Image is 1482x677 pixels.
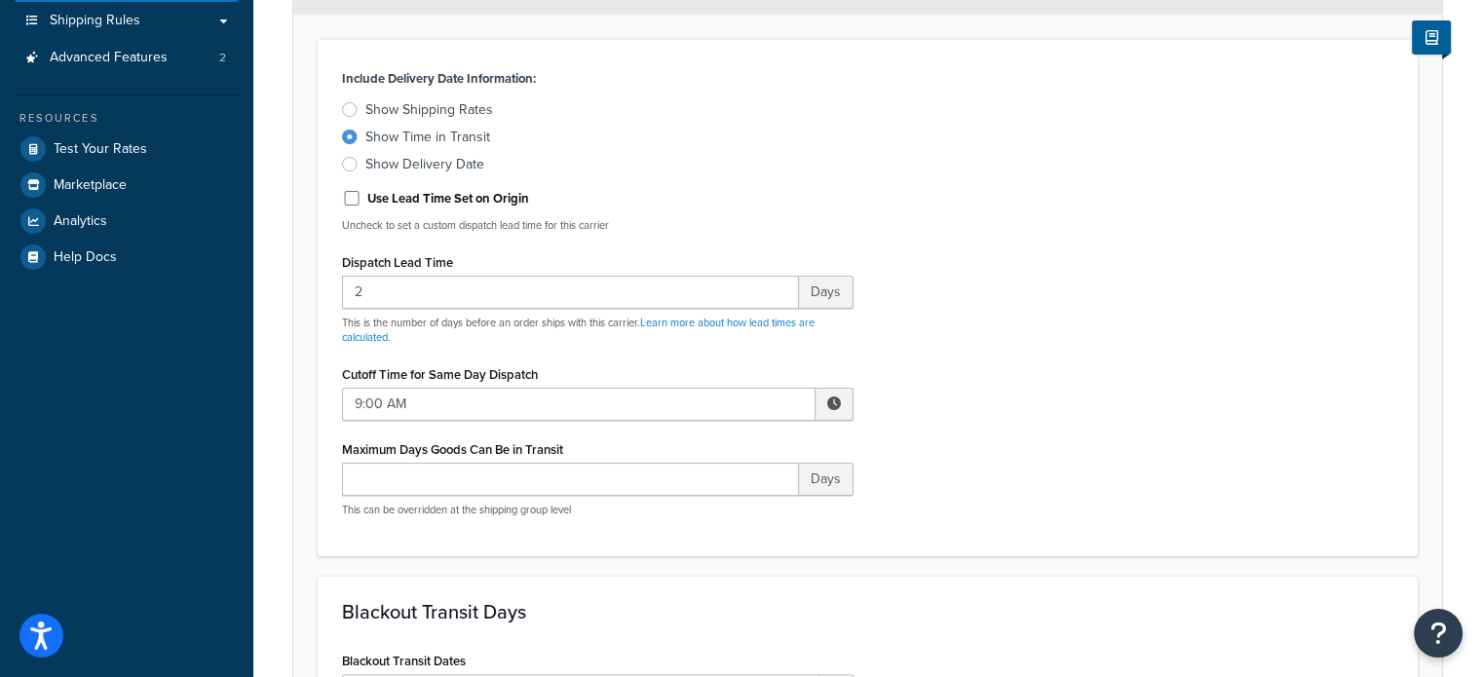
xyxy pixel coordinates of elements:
[342,503,854,517] p: This can be overridden at the shipping group level
[342,255,453,270] label: Dispatch Lead Time
[54,141,147,158] span: Test Your Rates
[365,128,490,147] div: Show Time in Transit
[15,168,239,203] a: Marketplace
[15,40,239,76] li: Advanced Features
[50,50,168,66] span: Advanced Features
[342,218,854,233] p: Uncheck to set a custom dispatch lead time for this carrier
[365,100,493,120] div: Show Shipping Rates
[342,654,466,668] label: Blackout Transit Dates
[342,367,538,382] label: Cutoff Time for Same Day Dispatch
[1414,609,1463,658] button: Open Resource Center
[342,315,815,345] a: Learn more about how lead times are calculated.
[1412,20,1451,55] button: Show Help Docs
[15,40,239,76] a: Advanced Features2
[15,132,239,167] a: Test Your Rates
[342,316,854,346] p: This is the number of days before an order ships with this carrier.
[15,3,239,39] a: Shipping Rules
[54,177,127,194] span: Marketplace
[54,213,107,230] span: Analytics
[15,240,239,275] a: Help Docs
[15,204,239,239] a: Analytics
[342,65,536,93] label: Include Delivery Date Information:
[342,601,1393,622] h3: Blackout Transit Days
[54,249,117,266] span: Help Docs
[15,110,239,127] div: Resources
[219,50,226,66] span: 2
[799,276,854,309] span: Days
[50,13,140,29] span: Shipping Rules
[342,442,563,457] label: Maximum Days Goods Can Be in Transit
[799,463,854,496] span: Days
[365,155,484,174] div: Show Delivery Date
[367,190,529,207] label: Use Lead Time Set on Origin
